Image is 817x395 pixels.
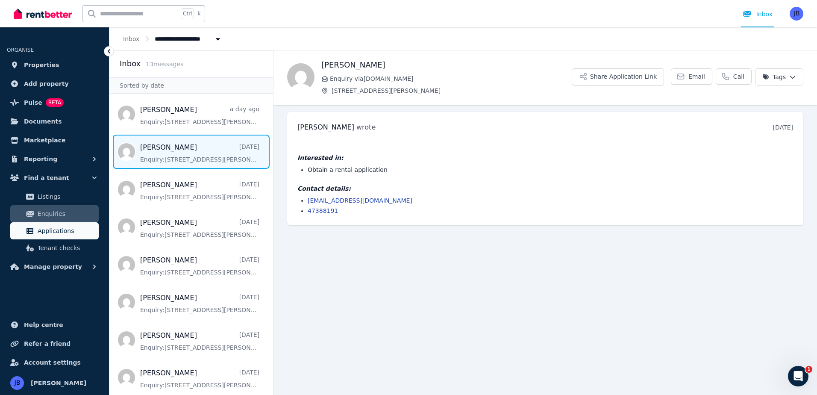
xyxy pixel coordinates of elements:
a: Help centre [7,316,102,333]
span: BETA [46,98,64,107]
span: Listings [38,192,95,202]
span: Pulse [24,97,42,108]
a: [PERSON_NAME]a day agoEnquiry:[STREET_ADDRESS][PERSON_NAME]. [140,105,259,126]
span: Documents [24,116,62,127]
a: [PERSON_NAME][DATE]Enquiry:[STREET_ADDRESS][PERSON_NAME]. [140,180,259,201]
a: Tenant checks [10,239,99,256]
span: Marketplace [24,135,65,145]
nav: Breadcrumb [109,27,236,50]
a: [EMAIL_ADDRESS][DOMAIN_NAME] [308,197,412,204]
button: Manage property [7,258,102,275]
h4: Contact details: [297,184,793,193]
span: Email [688,72,705,81]
span: [PERSON_NAME] [31,378,86,388]
a: Add property [7,75,102,92]
span: Account settings [24,357,81,368]
span: k [197,10,200,17]
a: [PERSON_NAME][DATE]Enquiry:[STREET_ADDRESS][PERSON_NAME]. [140,293,259,314]
a: [PERSON_NAME][DATE]Enquiry:[STREET_ADDRESS][PERSON_NAME]. [140,142,259,164]
img: JACQUELINE BARRY [10,376,24,390]
span: Ctrl [181,8,194,19]
a: [PERSON_NAME][DATE]Enquiry:[STREET_ADDRESS][PERSON_NAME]. [140,255,259,277]
time: [DATE] [773,124,793,131]
a: Enquiries [10,205,99,222]
a: Email [671,68,712,85]
div: Inbox [743,10,773,18]
button: Tags [755,68,803,85]
a: [PERSON_NAME][DATE]Enquiry:[STREET_ADDRESS][PERSON_NAME]. [140,368,259,389]
a: Marketplace [7,132,102,149]
img: RentBetter [14,7,72,20]
span: 1 [805,366,812,373]
span: 13 message s [146,61,183,68]
h4: Interested in: [297,153,793,162]
a: 47388191 [308,207,338,214]
a: Listings [10,188,99,205]
a: Properties [7,56,102,74]
button: Share Application Link [572,68,664,85]
a: Applications [10,222,99,239]
span: Add property [24,79,69,89]
h1: [PERSON_NAME] [321,59,572,71]
a: [PERSON_NAME][DATE]Enquiry:[STREET_ADDRESS][PERSON_NAME]. [140,330,259,352]
li: Obtain a rental application [308,165,793,174]
button: Reporting [7,150,102,168]
span: wrote [356,123,376,131]
span: Enquiry via [DOMAIN_NAME] [330,74,572,83]
a: Inbox [123,35,139,42]
span: Tags [762,73,786,81]
span: ORGANISE [7,47,34,53]
span: Refer a friend [24,339,71,349]
span: Applications [38,226,95,236]
span: Help centre [24,320,63,330]
span: Tenant checks [38,243,95,253]
h2: Inbox [120,58,141,70]
span: Reporting [24,154,57,164]
img: JACQUELINE BARRY [790,7,803,21]
a: Refer a friend [7,335,102,352]
img: Amy [287,63,314,91]
span: Find a tenant [24,173,69,183]
div: Sorted by date [109,77,273,94]
button: Find a tenant [7,169,102,186]
a: PulseBETA [7,94,102,111]
span: Properties [24,60,59,70]
span: Enquiries [38,209,95,219]
iframe: Intercom live chat [788,366,808,386]
span: [STREET_ADDRESS][PERSON_NAME] [332,86,572,95]
a: Documents [7,113,102,130]
span: Call [733,72,744,81]
a: Call [716,68,752,85]
a: Account settings [7,354,102,371]
span: [PERSON_NAME] [297,123,354,131]
span: Manage property [24,262,82,272]
a: [PERSON_NAME][DATE]Enquiry:[STREET_ADDRESS][PERSON_NAME]. [140,218,259,239]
